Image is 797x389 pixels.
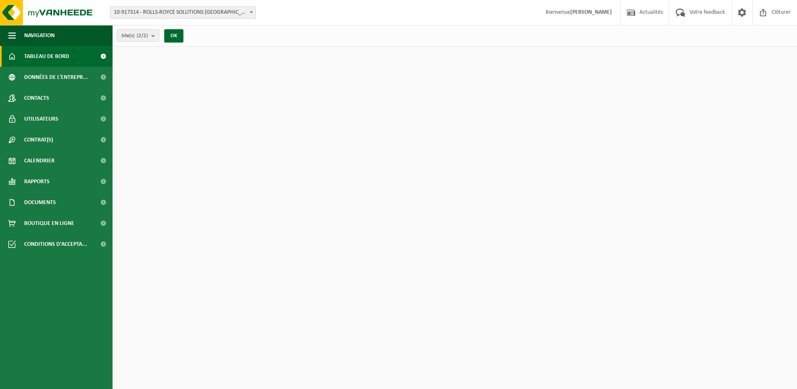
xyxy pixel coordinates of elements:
span: Contrat(s) [24,129,53,150]
span: Calendrier [24,150,55,171]
span: Contacts [24,88,49,109]
button: Site(s)(2/2) [117,29,159,42]
span: Site(s) [121,30,148,42]
span: 10-917314 - ROLLS-ROYCE SOLUTIONS LIÈGE SA - GRÂCE-HOLLOGNE [110,6,256,19]
span: 10-917314 - ROLLS-ROYCE SOLUTIONS LIÈGE SA - GRÂCE-HOLLOGNE [110,7,256,18]
span: Documents [24,192,56,213]
span: Données de l'entrepr... [24,67,88,88]
span: Navigation [24,25,55,46]
span: Boutique en ligne [24,213,74,234]
span: Rapports [24,171,50,192]
strong: [PERSON_NAME] [570,9,612,15]
button: OK [164,29,183,43]
span: Tableau de bord [24,46,69,67]
count: (2/2) [137,33,148,38]
span: Utilisateurs [24,109,58,129]
span: Conditions d'accepta... [24,234,87,255]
